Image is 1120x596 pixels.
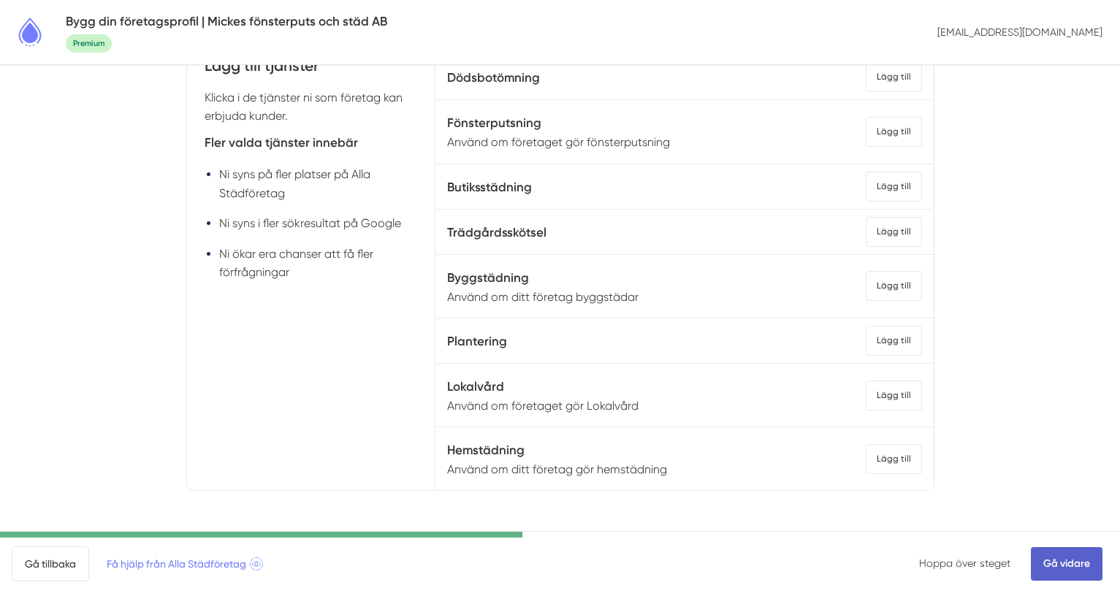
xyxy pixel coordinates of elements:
[447,177,532,197] h5: Butiksstädning
[66,12,387,31] h5: Bygg din företagsprofil | Mickes fönsterputs och städ AB
[1031,547,1102,581] a: Gå vidare
[866,217,922,247] div: Lägg till
[919,557,1010,569] a: Hoppa över steget
[447,113,670,133] h5: Fönsterputsning
[447,133,670,151] p: Använd om företaget gör fönsterputsning
[447,288,639,306] p: Använd om ditt företag byggstädar
[866,326,922,356] div: Lägg till
[219,245,418,282] li: Ni ökar era chanser att få fler förfrågningar
[866,381,922,410] div: Lägg till
[205,133,418,156] h5: Fler valda tjänster innebär
[447,460,667,478] p: Använd om ditt företag gör hemstädning
[107,556,263,572] span: Få hjälp från Alla Städföretag
[12,546,89,581] a: Gå tillbaka
[447,223,546,242] h5: Trädgårdsskötsel
[66,34,112,53] span: Premium
[447,377,639,397] h5: Lokalvård
[219,165,418,202] li: Ni syns på fler platser på Alla Städföretag
[447,397,639,415] p: Använd om företaget gör Lokalvård
[447,440,667,460] h5: Hemstädning
[932,19,1108,45] p: [EMAIL_ADDRESS][DOMAIN_NAME]
[866,172,922,202] div: Lägg till
[447,268,639,288] h5: Byggstädning
[866,444,922,474] div: Lägg till
[866,62,922,92] div: Lägg till
[447,68,540,88] h5: Dödsbotömning
[866,271,922,301] div: Lägg till
[205,55,418,88] h4: Lägg till tjänster
[866,117,922,147] div: Lägg till
[12,14,48,50] img: Alla Städföretag
[447,332,507,351] h5: Plantering
[205,88,418,126] p: Klicka i de tjänster ni som företag kan erbjuda kunder.
[219,214,418,232] li: Ni syns i fler sökresultat på Google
